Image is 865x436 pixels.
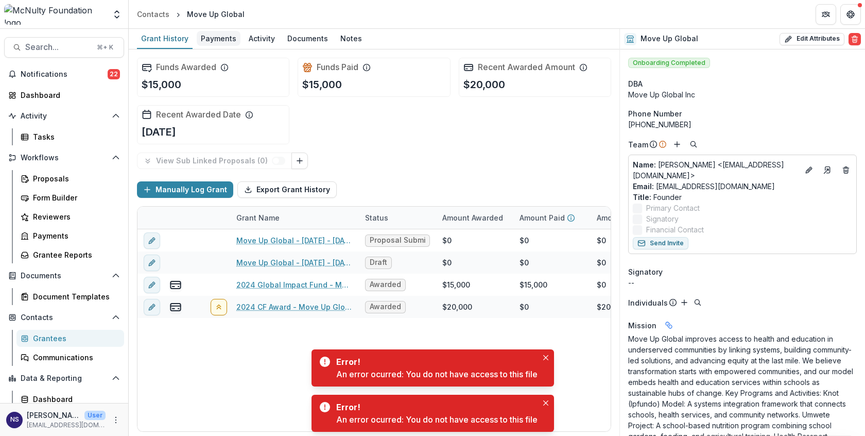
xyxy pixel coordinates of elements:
a: Payments [16,227,124,244]
a: Go to contact [819,162,836,178]
div: Grant Name [230,212,286,223]
button: Open Activity [4,108,124,124]
div: $0 [597,279,606,290]
div: Dashboard [21,90,116,100]
div: Payments [33,230,116,241]
button: More [110,414,122,426]
div: Grantees [33,333,116,344]
div: $0 [442,257,452,268]
a: Contacts [133,7,174,22]
span: Notifications [21,70,108,79]
p: [DATE] [142,124,176,140]
a: Grantee Reports [16,246,124,263]
div: Grant History [137,31,193,46]
div: Payments [197,31,240,46]
button: Close [540,351,552,364]
a: Document Templates [16,288,124,305]
h2: Funds Awarded [156,62,216,72]
span: Awarded [370,280,401,289]
div: Documents [283,31,332,46]
div: Move Up Global Inc [628,89,857,100]
button: Get Help [840,4,861,25]
div: Grant Name [230,207,359,229]
div: Status [359,207,436,229]
a: Name: [PERSON_NAME] <[EMAIL_ADDRESS][DOMAIN_NAME]> [633,159,799,181]
button: Linked binding [661,317,677,333]
div: $0 [520,257,529,268]
button: Edit Attributes [780,33,844,45]
span: DBA [628,78,643,89]
div: Reviewers [33,211,116,222]
button: Open Data & Reporting [4,370,124,387]
a: Notes [336,29,366,49]
button: Add [671,138,683,150]
button: Export Grant History [237,181,337,198]
button: Deletes [840,164,852,176]
div: [PHONE_NUMBER] [628,119,857,130]
a: Documents [283,29,332,49]
span: Financial Contact [646,224,704,235]
div: An error ocurred: You do not have access to this file [336,368,538,380]
div: ⌘ + K [95,42,115,53]
button: Notifications22 [4,66,124,82]
div: Dashboard [33,394,116,405]
a: Dashboard [4,87,124,104]
button: edit [144,255,160,271]
div: $20,000 [442,301,472,312]
button: edit [144,232,160,249]
span: Search... [25,42,91,52]
a: Email: [EMAIL_ADDRESS][DOMAIN_NAME] [633,181,775,192]
div: Notes [336,31,366,46]
a: Tasks [16,128,124,145]
a: 2024 Global Impact Fund - Move Up Global [236,279,353,290]
button: Open Contacts [4,309,124,326]
button: Search [687,138,700,150]
div: $0 [520,235,529,246]
div: Nina Sawhney [10,416,19,423]
span: Awarded [370,303,401,311]
h2: Recent Awarded Amount [478,62,575,72]
a: Reviewers [16,208,124,225]
div: Move Up Global [187,9,245,20]
div: Proposals [33,173,116,184]
button: Open Workflows [4,149,124,166]
button: Edit [803,164,815,176]
span: Signatory [646,213,679,224]
span: Activity [21,112,108,121]
p: $20,000 [463,77,505,92]
a: Grantees [16,330,124,347]
button: Partners [816,4,836,25]
div: Error! [336,401,533,413]
p: Individuals [628,297,668,308]
span: Contacts [21,313,108,322]
div: $15,000 [520,279,547,290]
div: -- [628,277,857,288]
div: $0 [520,301,529,312]
div: Form Builder [33,192,116,203]
div: $0 [597,235,606,246]
h2: Funds Paid [317,62,358,72]
button: Search... [4,37,124,58]
img: McNulty Foundation logo [4,4,106,25]
span: Phone Number [628,108,682,119]
a: Grant History [137,29,193,49]
div: Tasks [33,131,116,142]
span: Title : [633,193,651,202]
a: Communications [16,349,124,366]
span: Mission [628,320,656,331]
a: Activity [245,29,279,49]
button: View linked parent [211,299,227,315]
h2: Recent Awarded Date [156,110,241,120]
div: $15,000 [442,279,470,290]
div: Amount Payable [591,207,668,229]
button: edit [144,277,160,293]
button: Add [678,296,690,309]
span: Email: [633,182,654,191]
div: $20,000 [597,301,627,312]
a: Payments [197,29,240,49]
div: Status [359,212,394,223]
div: Communications [33,352,116,363]
button: Send Invite [633,237,688,249]
span: Draft [370,258,387,267]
